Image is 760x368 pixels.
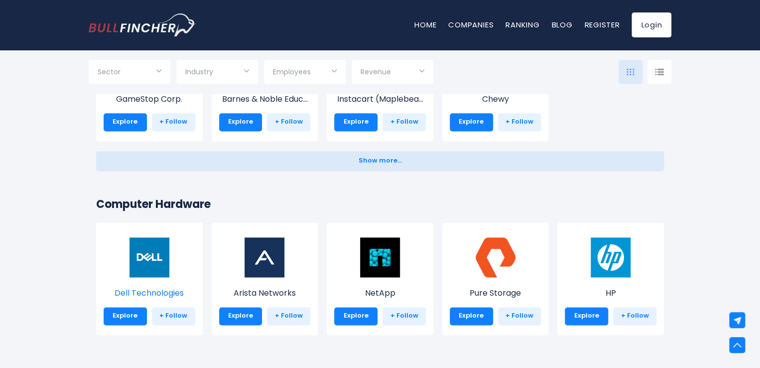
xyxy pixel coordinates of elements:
input: Selection [361,64,424,82]
a: + Follow [152,113,195,131]
span: Sector [98,67,121,76]
input: Selection [273,64,337,82]
p: Instacart (Maplebear) [334,93,426,105]
input: Selection [98,64,161,82]
img: ANET.png [245,237,284,277]
a: HP [565,256,656,299]
a: Home [414,19,436,30]
p: HP [565,287,656,299]
a: Explore [450,307,493,325]
a: + Follow [152,307,195,325]
input: Selection [185,64,249,82]
a: Explore [219,307,262,325]
span: Show more... [359,157,402,165]
a: Go to homepage [89,13,196,36]
p: Pure Storage [450,287,541,299]
p: Arista Networks [219,287,311,299]
a: + Follow [382,113,426,131]
a: Explore [334,113,378,131]
a: Explore [219,113,262,131]
a: + Follow [267,113,310,131]
span: Employees [273,67,311,76]
a: Login [632,12,671,37]
p: GameStop Corp. [104,93,195,105]
img: NTAP.jpeg [360,237,400,277]
a: NetApp [334,256,426,299]
a: Ranking [506,19,539,30]
a: Register [584,19,620,30]
a: Pure Storage [450,256,541,299]
a: + Follow [498,307,541,325]
a: + Follow [613,307,656,325]
a: + Follow [498,113,541,131]
a: Dell Technologies [104,256,195,299]
a: Companies [448,19,494,30]
a: Explore [565,307,608,325]
img: icon-comp-grid.svg [627,68,634,75]
a: Explore [334,307,378,325]
h2: Computer Hardware [96,196,664,212]
p: Barnes & Noble Education [219,93,311,105]
button: Show more... [96,151,664,171]
img: DELL.png [129,237,169,277]
p: Dell Technologies [104,287,195,299]
a: + Follow [382,307,426,325]
img: HPQ.png [591,237,631,277]
img: icon-comp-list-view.svg [655,68,664,75]
p: Chewy [450,93,541,105]
a: Blog [551,19,572,30]
a: Explore [450,113,493,131]
span: Industry [185,67,213,76]
span: Revenue [361,67,391,76]
img: Bullfincher logo [89,13,196,36]
a: Explore [104,307,147,325]
a: + Follow [267,307,310,325]
a: Arista Networks [219,256,311,299]
p: NetApp [334,287,426,299]
a: Explore [104,113,147,131]
img: PSTG.png [476,237,515,277]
